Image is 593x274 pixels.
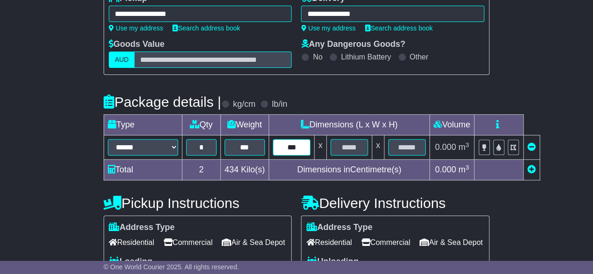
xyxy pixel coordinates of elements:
a: Use my address [301,24,355,32]
td: Weight [220,115,269,135]
td: Kilo(s) [220,160,269,180]
a: Use my address [109,24,163,32]
span: 0.000 [435,142,456,152]
h4: Pickup Instructions [104,195,292,211]
label: Other [410,52,428,61]
label: Unloading [306,257,358,267]
td: Dimensions in Centimetre(s) [269,160,429,180]
span: 434 [225,165,239,174]
label: Address Type [109,222,175,233]
label: lb/in [272,99,287,110]
span: Air & Sea Depot [222,235,285,250]
a: Search address book [173,24,240,32]
td: Qty [182,115,220,135]
span: Commercial [164,235,212,250]
label: No [313,52,322,61]
label: Goods Value [109,39,165,50]
td: Dimensions (L x W x H) [269,115,429,135]
a: Add new item [527,165,536,174]
td: Type [104,115,182,135]
label: kg/cm [233,99,255,110]
td: Volume [429,115,474,135]
span: 0.000 [435,165,456,174]
label: Lithium Battery [341,52,391,61]
span: © One World Courier 2025. All rights reserved. [104,263,239,271]
a: Remove this item [527,142,536,152]
label: AUD [109,52,135,68]
td: x [314,135,326,160]
td: 2 [182,160,220,180]
label: Address Type [306,222,372,233]
sup: 3 [465,141,469,148]
span: Residential [109,235,154,250]
sup: 3 [465,164,469,171]
h4: Delivery Instructions [301,195,489,211]
td: x [372,135,384,160]
td: Total [104,160,182,180]
label: Any Dangerous Goods? [301,39,405,50]
span: Air & Sea Depot [420,235,483,250]
span: Residential [306,235,352,250]
span: Commercial [361,235,410,250]
span: m [458,142,469,152]
label: Loading [109,257,152,267]
h4: Package details | [104,94,221,110]
span: m [458,165,469,174]
a: Search address book [365,24,433,32]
